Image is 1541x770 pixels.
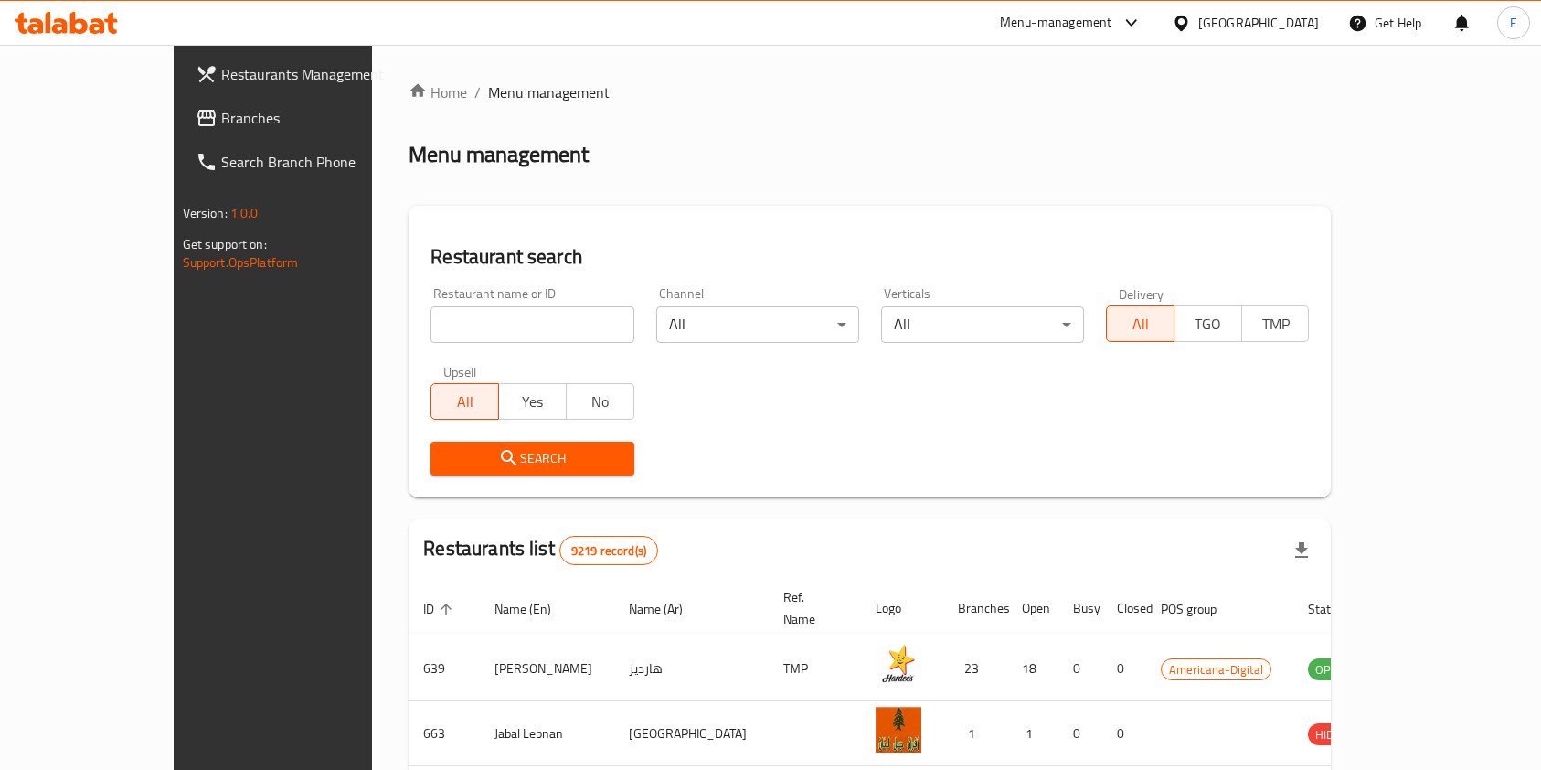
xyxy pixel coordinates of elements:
span: Ref. Name [783,586,839,630]
span: Search Branch Phone [221,151,417,173]
span: Restaurants Management [221,63,417,85]
th: Logo [861,581,943,636]
div: Menu-management [1000,12,1112,34]
a: Support.OpsPlatform [183,251,299,274]
img: Jabal Lebnan [876,707,921,753]
span: All [439,389,492,415]
a: Search Branch Phone [181,140,431,184]
div: Export file [1280,529,1323,572]
td: 1 [943,701,1007,766]
button: TMP [1241,305,1310,342]
div: Total records count [559,536,658,565]
a: Home [409,81,467,103]
div: HIDDEN [1308,723,1363,745]
td: 0 [1058,701,1102,766]
td: TMP [769,636,861,701]
input: Search for restaurant name or ID.. [430,306,633,343]
span: OPEN [1308,659,1353,680]
button: All [430,383,499,420]
td: [GEOGRAPHIC_DATA] [614,701,769,766]
div: OPEN [1308,658,1353,680]
td: 18 [1007,636,1058,701]
img: Hardee's [876,642,921,688]
th: Branches [943,581,1007,636]
button: Yes [498,383,567,420]
span: Yes [506,389,559,415]
span: Americana-Digital [1162,659,1270,680]
span: POS group [1161,598,1240,620]
span: Version: [183,201,228,225]
nav: breadcrumb [409,81,1331,103]
button: TGO [1174,305,1242,342]
span: No [574,389,627,415]
span: Status [1308,598,1367,620]
span: HIDDEN [1308,724,1363,745]
button: No [566,383,634,420]
span: Search [445,447,619,470]
span: TGO [1182,311,1235,337]
div: All [656,306,859,343]
h2: Restaurants list [423,535,658,565]
div: All [881,306,1084,343]
td: 23 [943,636,1007,701]
span: All [1114,311,1167,337]
h2: Restaurant search [430,243,1309,271]
label: Upsell [443,365,477,378]
td: 0 [1102,701,1146,766]
td: 1 [1007,701,1058,766]
td: [PERSON_NAME] [480,636,614,701]
div: [GEOGRAPHIC_DATA] [1198,13,1319,33]
span: F [1510,13,1516,33]
a: Restaurants Management [181,52,431,96]
td: Jabal Lebnan [480,701,614,766]
a: Branches [181,96,431,140]
span: ID [423,598,458,620]
h2: Menu management [409,140,589,169]
td: 663 [409,701,480,766]
label: Delivery [1119,287,1164,300]
span: Branches [221,107,417,129]
td: 0 [1058,636,1102,701]
span: Get support on: [183,232,267,256]
th: Closed [1102,581,1146,636]
span: TMP [1249,311,1302,337]
td: 639 [409,636,480,701]
span: Menu management [488,81,610,103]
span: 9219 record(s) [560,542,657,560]
span: Name (En) [494,598,575,620]
span: Name (Ar) [629,598,707,620]
span: 1.0.0 [230,201,259,225]
td: 0 [1102,636,1146,701]
li: / [474,81,481,103]
button: Search [430,442,633,476]
td: هارديز [614,636,769,701]
th: Busy [1058,581,1102,636]
th: Open [1007,581,1058,636]
button: All [1106,305,1174,342]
